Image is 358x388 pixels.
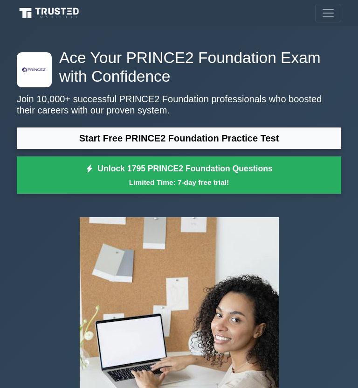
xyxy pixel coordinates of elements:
a: Start Free PRINCE2 Foundation Practice Test [17,127,341,149]
small: Limited Time: 7-day free trial! [28,177,330,188]
a: Unlock 1795 PRINCE2 Foundation QuestionsLimited Time: 7-day free trial! [17,156,341,194]
h1: Ace Your PRINCE2 Foundation Exam with Confidence [17,49,341,86]
p: Join 10,000+ successful PRINCE2 Foundation professionals who boosted their careers with our prove... [17,93,341,116]
button: Toggle navigation [315,4,341,22]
